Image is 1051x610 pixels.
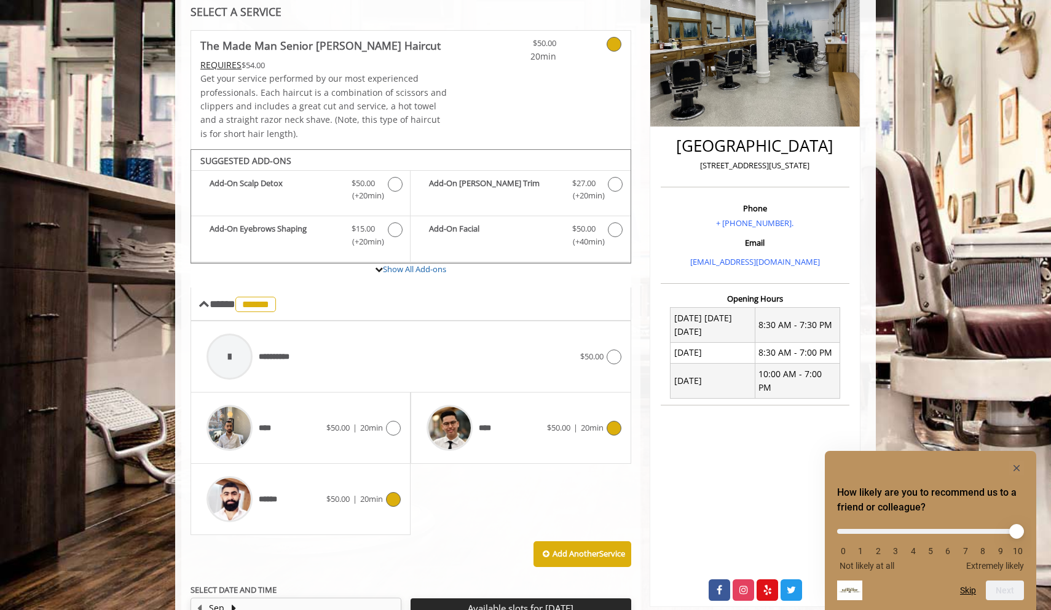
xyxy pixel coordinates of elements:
td: 10:00 AM - 7:00 PM [755,364,840,399]
li: 3 [889,546,902,556]
span: (+40min ) [565,235,602,248]
span: (+20min ) [345,235,382,248]
span: 20min [581,422,604,433]
h2: [GEOGRAPHIC_DATA] [664,137,846,155]
span: $50.00 [572,222,596,235]
span: $50.00 [547,422,570,433]
a: [EMAIL_ADDRESS][DOMAIN_NAME] [690,256,820,267]
b: Add-On Facial [429,222,559,248]
div: $54.00 [200,58,447,72]
label: Add-On Scalp Detox [197,177,404,206]
span: | [353,422,357,433]
p: [STREET_ADDRESS][US_STATE] [664,159,846,172]
label: Add-On Eyebrows Shaping [197,222,404,251]
b: The Made Man Senior [PERSON_NAME] Haircut [200,37,441,54]
li: 10 [1012,546,1024,556]
button: Skip [960,585,976,595]
div: The Made Man Senior Barber Haircut Add-onS [191,149,631,264]
span: 20min [484,50,556,63]
h2: How likely are you to recommend us to a friend or colleague? Select an option from 0 to 10, with ... [837,485,1024,515]
li: 2 [872,546,884,556]
li: 5 [924,546,937,556]
span: Not likely at all [840,561,894,571]
b: Add Another Service [553,548,625,559]
span: (+20min ) [565,189,602,202]
td: 8:30 AM - 7:30 PM [755,308,840,343]
span: $50.00 [326,422,350,433]
td: [DATE] [DATE] [DATE] [671,308,755,343]
span: $50.00 [326,493,350,504]
b: Add-On Scalp Detox [210,177,339,203]
button: Add AnotherService [533,541,631,567]
span: | [353,493,357,504]
span: Extremely likely [966,561,1024,571]
span: | [573,422,578,433]
a: $50.00 [484,31,556,63]
b: SUGGESTED ADD-ONS [200,155,291,166]
li: 7 [959,546,972,556]
a: + [PHONE_NUMBER]. [716,217,793,229]
label: Add-On Facial [417,222,624,251]
td: [DATE] [671,364,755,399]
li: 6 [942,546,954,556]
label: Add-On Beard Trim [417,177,624,206]
span: 20min [360,493,383,504]
td: [DATE] [671,342,755,363]
li: 0 [837,546,849,556]
span: (+20min ) [345,189,382,202]
h3: Opening Hours [661,294,849,303]
p: Get your service performed by our most experienced professionals. Each haircut is a combination o... [200,72,447,141]
li: 8 [977,546,989,556]
b: Add-On Eyebrows Shaping [210,222,339,248]
h3: Phone [664,204,846,213]
div: SELECT A SERVICE [191,6,631,18]
b: Add-On [PERSON_NAME] Trim [429,177,559,203]
span: $50.00 [352,177,375,190]
div: How likely are you to recommend us to a friend or colleague? Select an option from 0 to 10, with ... [837,461,1024,600]
span: 20min [360,422,383,433]
span: $15.00 [352,222,375,235]
span: This service needs some Advance to be paid before we block your appointment [200,59,242,71]
div: How likely are you to recommend us to a friend or colleague? Select an option from 0 to 10, with ... [837,520,1024,571]
button: Hide survey [1009,461,1024,475]
span: $27.00 [572,177,596,190]
b: SELECT DATE AND TIME [191,584,277,595]
li: 1 [854,546,867,556]
li: 9 [994,546,1007,556]
span: $50.00 [580,351,604,362]
td: 8:30 AM - 7:00 PM [755,342,840,363]
h3: Email [664,238,846,247]
button: Next question [986,581,1024,600]
li: 4 [907,546,919,556]
a: Show All Add-ons [383,264,446,275]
